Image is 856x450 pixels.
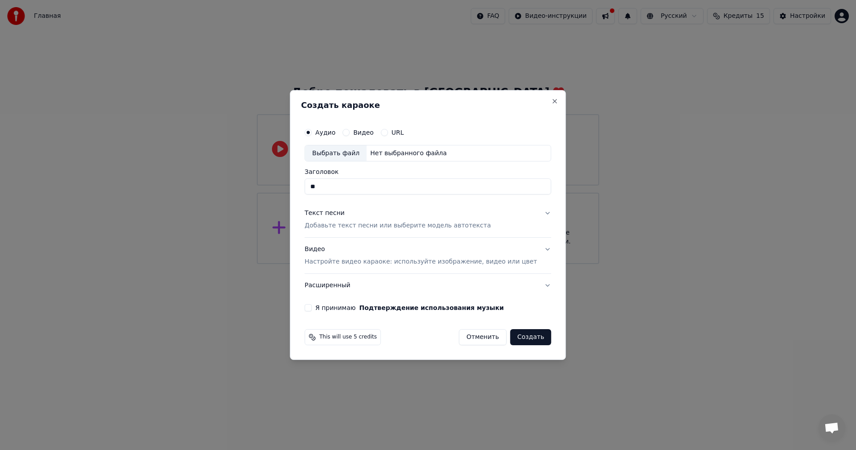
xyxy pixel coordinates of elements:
div: Выбрать файл [305,145,366,161]
div: Видео [305,245,537,267]
label: URL [391,129,404,136]
label: Заголовок [305,169,551,175]
div: Нет выбранного файла [366,149,450,158]
label: Видео [353,129,374,136]
div: Текст песни [305,209,345,218]
button: Отменить [459,329,506,345]
button: Расширенный [305,274,551,297]
span: This will use 5 credits [319,334,377,341]
button: Я принимаю [359,305,504,311]
p: Настройте видео караоке: используйте изображение, видео или цвет [305,257,537,266]
h2: Создать караоке [301,101,555,109]
p: Добавьте текст песни или выберите модель автотекста [305,222,491,231]
label: Аудио [315,129,335,136]
button: Текст песниДобавьте текст песни или выберите модель автотекста [305,202,551,238]
button: ВидеоНастройте видео караоке: используйте изображение, видео или цвет [305,238,551,274]
button: Создать [510,329,551,345]
label: Я принимаю [315,305,504,311]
